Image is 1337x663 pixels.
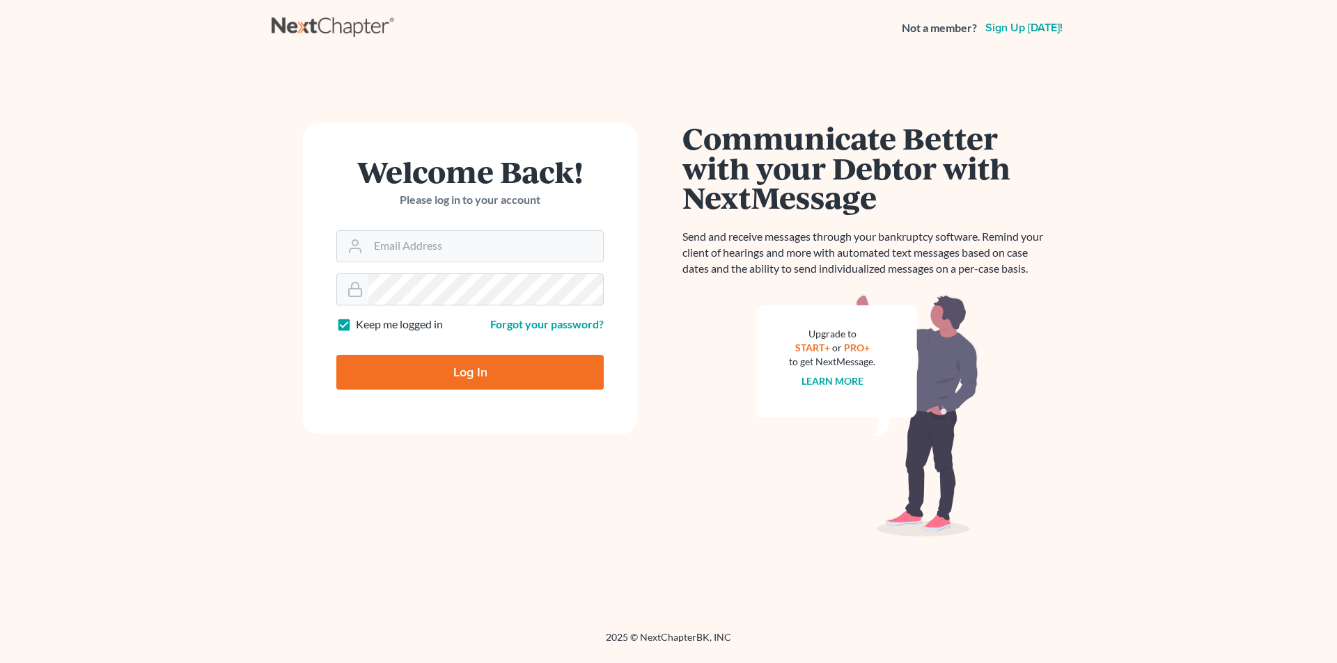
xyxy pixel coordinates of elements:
[789,327,875,341] div: Upgrade to
[682,229,1051,277] p: Send and receive messages through your bankruptcy software. Remind your client of hearings and mo...
[368,231,603,262] input: Email Address
[490,317,604,330] a: Forgot your password?
[844,342,870,353] a: PRO+
[336,355,604,390] input: Log In
[336,192,604,208] p: Please log in to your account
[789,355,875,369] div: to get NextMessage.
[756,294,978,537] img: nextmessage_bg-59042aed3d76b12b5cd301f8e5b87938c9018125f34e5fa2b7a6b67550977c72.svg
[902,20,977,36] strong: Not a member?
[832,342,842,353] span: or
[802,375,863,387] a: Learn more
[795,342,830,353] a: START+
[682,123,1051,212] h1: Communicate Better with your Debtor with NextMessage
[983,22,1065,33] a: Sign up [DATE]!
[336,157,604,186] h1: Welcome Back!
[356,317,443,333] label: Keep me logged in
[272,630,1065,655] div: 2025 © NextChapterBK, INC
